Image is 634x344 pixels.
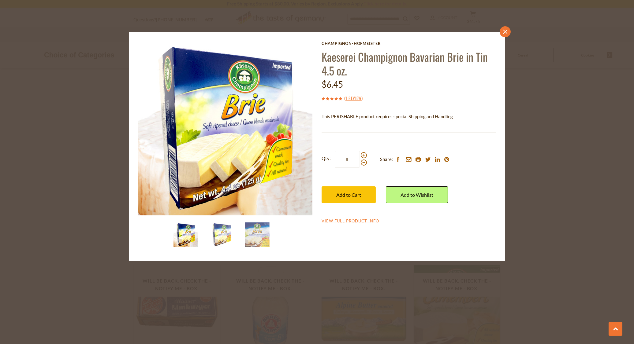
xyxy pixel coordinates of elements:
[335,151,360,168] input: Qty:
[336,192,361,198] span: Add to Cart
[344,95,363,101] span: ( )
[322,218,379,224] a: View Full Product Info
[327,125,496,133] li: We will ship this product in heat-protective packaging and ice.
[245,222,270,247] img: Champignon Allgaeu Bavarian Brie in Tin
[322,49,488,79] a: Kaeserei Champignon Bavarian Brie in Tin 4.5 oz.
[345,95,361,102] a: 1 Review
[322,155,331,162] strong: Qty:
[386,186,448,203] a: Add to Wishlist
[138,41,313,215] img: Kaeserei Champignon Bavarian Brie in Tin 4.5 oz.
[322,41,496,46] a: Champignon-Hofmeister
[322,113,496,120] p: This PERISHABLE product requires special Shipping and Handling
[322,79,343,90] span: $6.45
[173,222,198,247] img: Kaeserei Champignon Bavarian Brie in Tin 4.5 oz.
[322,186,376,203] button: Add to Cart
[380,156,393,163] span: Share:
[209,222,234,247] img: Kaeserei Champignon Bavarian Brie in Tin 4.5 oz.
